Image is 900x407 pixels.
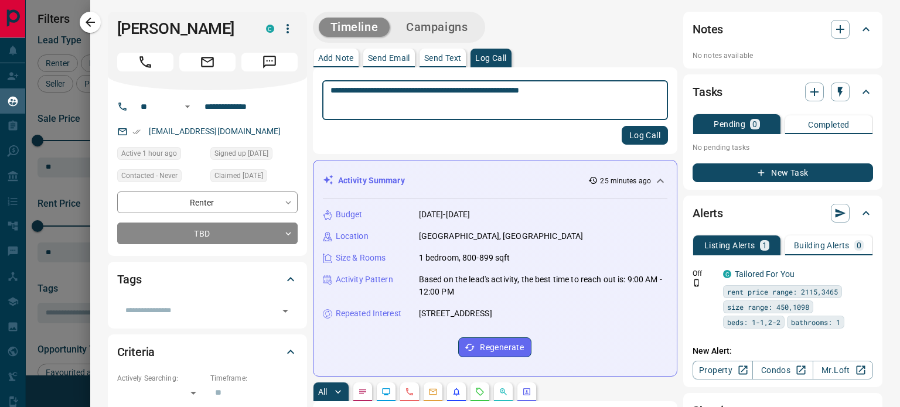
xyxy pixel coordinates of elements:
[857,241,861,249] p: 0
[693,78,873,106] div: Tasks
[813,361,873,379] a: Mr.Loft
[714,120,745,128] p: Pending
[419,273,667,298] p: Based on the lead's activity, the best time to reach out is: 9:00 AM - 12:00 PM
[210,147,298,163] div: Wed Jun 25 2025
[336,273,393,286] p: Activity Pattern
[117,191,298,213] div: Renter
[723,270,731,278] div: condos.ca
[727,301,809,313] span: size range: 450,1098
[499,387,508,396] svg: Opportunities
[368,54,410,62] p: Send Email
[210,169,298,186] div: Wed Aug 13 2025
[121,170,178,182] span: Contacted - Never
[791,316,840,328] span: bathrooms: 1
[693,163,873,182] button: New Task
[117,270,142,289] h2: Tags
[419,230,584,242] p: [GEOGRAPHIC_DATA], [GEOGRAPHIC_DATA]
[693,279,701,287] svg: Push Notification Only
[214,170,263,182] span: Claimed [DATE]
[117,373,204,384] p: Actively Searching:
[419,208,471,221] p: [DATE]-[DATE]
[419,307,492,320] p: [STREET_ADDRESS]
[794,241,850,249] p: Building Alerts
[179,53,236,71] span: Email
[428,387,438,396] svg: Emails
[323,170,667,191] div: Activity Summary25 minutes ago
[693,83,722,101] h2: Tasks
[336,208,363,221] p: Budget
[704,241,755,249] p: Listing Alerts
[117,223,298,244] div: TBD
[475,387,485,396] svg: Requests
[117,265,298,293] div: Tags
[808,121,850,129] p: Completed
[727,316,780,328] span: beds: 1-1,2-2
[452,387,461,396] svg: Listing Alerts
[693,268,716,279] p: Off
[117,147,204,163] div: Fri Aug 15 2025
[693,199,873,227] div: Alerts
[424,54,462,62] p: Send Text
[132,128,141,136] svg: Email Verified
[117,343,155,361] h2: Criteria
[693,50,873,61] p: No notes available
[693,204,723,223] h2: Alerts
[762,241,767,249] p: 1
[318,54,354,62] p: Add Note
[522,387,531,396] svg: Agent Actions
[752,120,757,128] p: 0
[121,148,177,159] span: Active 1 hour ago
[405,387,414,396] svg: Calls
[394,18,479,37] button: Campaigns
[693,20,723,39] h2: Notes
[336,307,401,320] p: Repeated Interest
[336,230,369,242] p: Location
[319,18,390,37] button: Timeline
[358,387,367,396] svg: Notes
[318,388,328,396] p: All
[419,252,510,264] p: 1 bedroom, 800-899 sqft
[214,148,268,159] span: Signed up [DATE]
[381,387,391,396] svg: Lead Browsing Activity
[735,269,795,279] a: Tailored For You
[336,252,386,264] p: Size & Rooms
[210,373,298,384] p: Timeframe:
[622,126,668,145] button: Log Call
[338,175,405,187] p: Activity Summary
[693,15,873,43] div: Notes
[693,361,753,379] a: Property
[277,303,294,319] button: Open
[600,176,651,186] p: 25 minutes ago
[117,19,248,38] h1: [PERSON_NAME]
[149,126,281,136] a: [EMAIL_ADDRESS][DOMAIN_NAME]
[180,100,195,114] button: Open
[117,53,173,71] span: Call
[693,345,873,357] p: New Alert:
[266,25,274,33] div: condos.ca
[117,338,298,366] div: Criteria
[752,361,813,379] a: Condos
[727,286,838,297] span: rent price range: 2115,3465
[241,53,298,71] span: Message
[458,337,531,357] button: Regenerate
[693,139,873,156] p: No pending tasks
[475,54,506,62] p: Log Call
